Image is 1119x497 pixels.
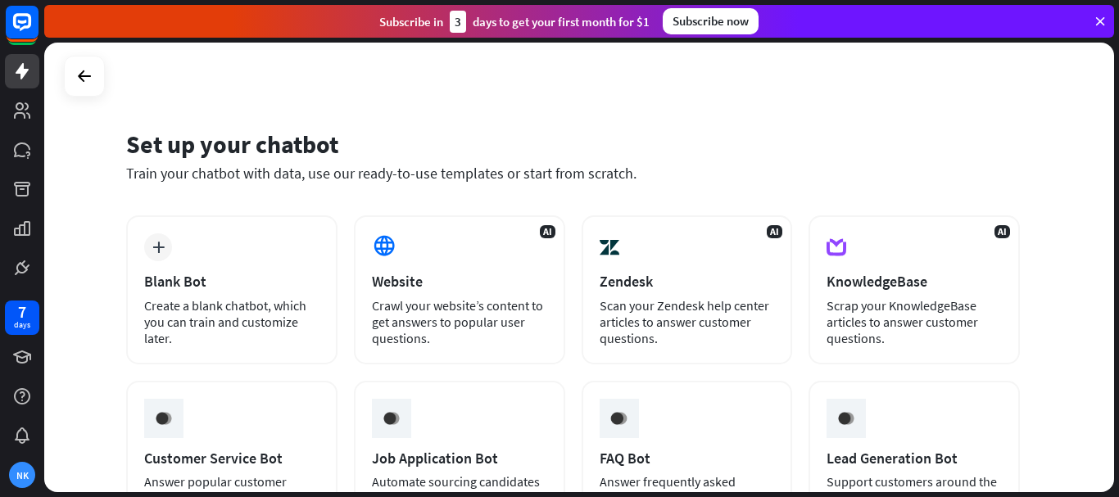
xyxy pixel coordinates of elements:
div: 7 [18,305,26,319]
div: 3 [450,11,466,33]
div: days [14,319,30,331]
div: Subscribe now [663,8,759,34]
a: 7 days [5,300,39,335]
div: Subscribe in days to get your first month for $1 [379,11,650,33]
div: NK [9,462,35,488]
